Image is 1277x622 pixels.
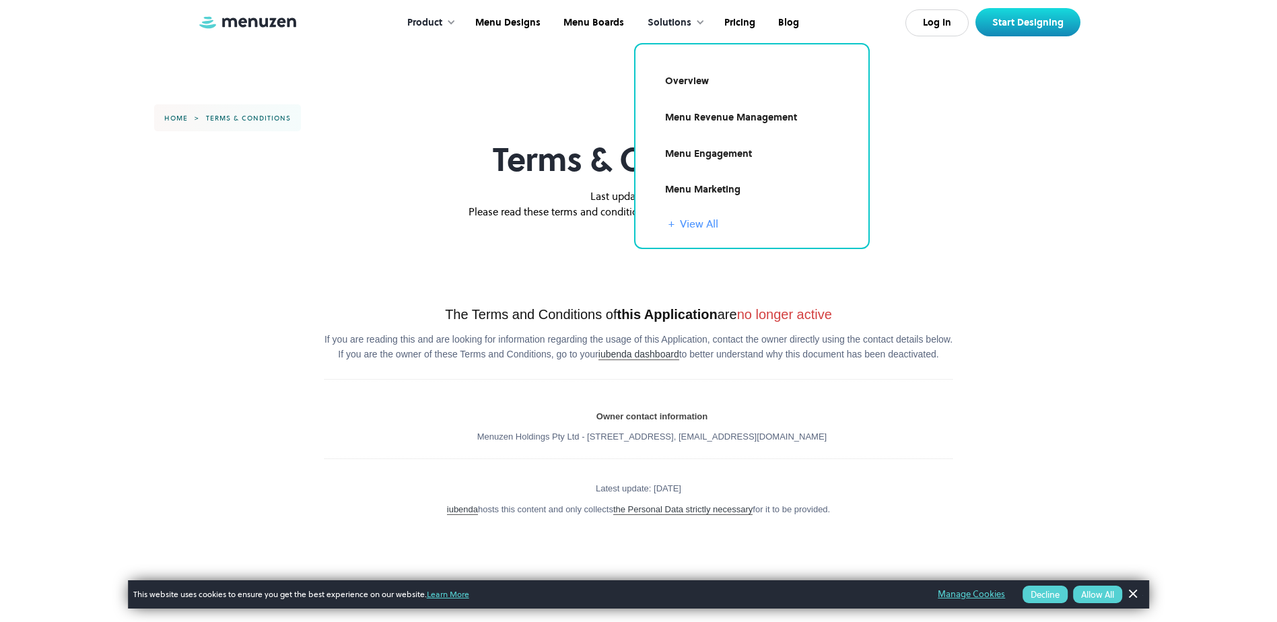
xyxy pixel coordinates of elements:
[191,114,203,123] div: >
[652,139,852,170] a: Menu Engagement
[351,430,953,444] p: Menuzen Holdings Pty Ltd - [STREET_ADDRESS], [EMAIL_ADDRESS][DOMAIN_NAME]
[648,15,691,30] div: Solutions
[634,43,870,249] nav: Solutions
[447,504,478,515] a: iubenda
[1073,586,1122,603] button: Allow All
[765,2,809,44] a: Blog
[598,349,679,360] a: iubenda dashboard
[161,114,191,123] a: home
[975,8,1080,36] a: Start Designing
[304,141,973,178] h1: Terms & Conditions
[203,114,294,123] a: terms & conditions
[324,304,953,325] h1: The Terms and Conditions of are
[324,347,953,361] p: If you are the owner of these Terms and Conditions, go to your to better understand why this docu...
[551,2,634,44] a: Menu Boards
[324,503,953,517] p: hosts this content and only collects for it to be provided.
[617,307,717,322] strong: this Application
[427,588,469,600] a: Learn More
[905,9,969,36] a: Log In
[652,66,852,97] a: Overview
[351,380,953,424] h3: Owner contact information
[634,2,712,44] div: Solutions
[324,332,953,347] p: If you are reading this and are looking for information regarding the usage of this Application, ...
[133,588,920,600] span: This website uses cookies to ensure you get the best experience on our website.
[394,2,462,44] div: Product
[668,215,852,232] a: + View All
[324,482,953,496] p: Latest update: [DATE]
[652,102,852,133] a: Menu Revenue Management
[712,2,765,44] a: Pricing
[938,587,1005,602] a: Manage Cookies
[652,174,852,205] a: Menu Marketing
[304,188,973,204] p: Last updated: [DATE]
[462,2,551,44] a: Menu Designs
[737,307,832,322] span: no longer active
[1122,584,1142,604] a: Dismiss Banner
[304,204,973,219] p: Please read these terms and conditions carefully before using Our Service.
[613,504,753,515] a: the Personal Data strictly necessary
[1023,586,1068,603] button: Decline
[407,15,442,30] div: Product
